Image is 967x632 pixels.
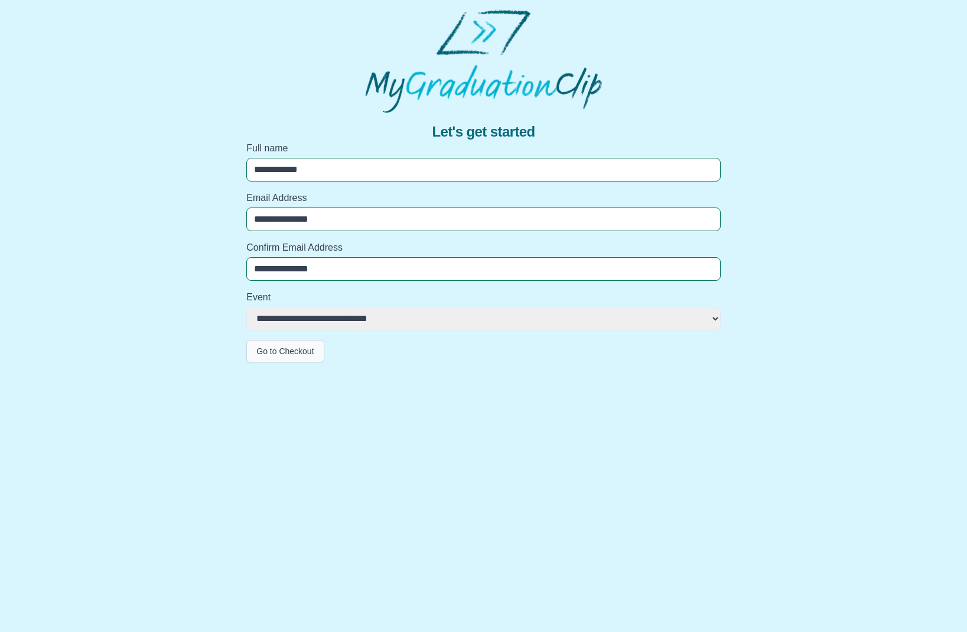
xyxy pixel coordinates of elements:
[246,290,721,304] label: Event
[246,141,721,155] label: Full name
[432,122,535,141] span: Let's get started
[246,241,721,255] label: Confirm Email Address
[365,9,602,113] img: MyGraduationClip
[246,191,721,205] label: Email Address
[246,340,324,362] button: Go to Checkout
